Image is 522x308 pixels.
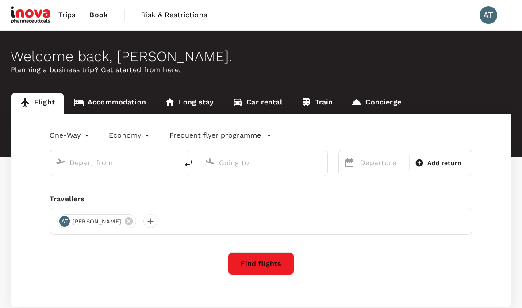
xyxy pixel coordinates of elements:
button: delete [178,153,200,174]
div: Welcome back , [PERSON_NAME] . [11,48,511,65]
button: Frequent flyer programme [169,130,272,141]
div: One-Way [50,128,91,142]
a: Concierge [342,93,410,114]
button: Open [172,162,174,163]
a: Train [292,93,342,114]
a: Car rental [223,93,292,114]
div: AT [59,216,70,227]
span: [PERSON_NAME] [67,217,127,226]
span: Risk & Restrictions [141,10,207,20]
a: Flight [11,93,64,114]
input: Going to [219,156,309,169]
a: Accommodation [64,93,155,114]
div: Economy [109,128,152,142]
input: Depart from [69,156,160,169]
p: Planning a business trip? Get started from here. [11,65,511,75]
a: Long stay [155,93,223,114]
div: AT [480,6,497,24]
span: Add return [427,158,461,168]
img: iNova Pharmaceuticals [11,5,51,25]
p: Departure [360,158,404,168]
button: Open [321,162,323,163]
button: Find flights [228,252,294,275]
span: Book [89,10,108,20]
span: Trips [58,10,76,20]
div: Travellers [50,194,472,204]
p: Frequent flyer programme [169,130,261,141]
div: AT[PERSON_NAME] [57,214,136,228]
